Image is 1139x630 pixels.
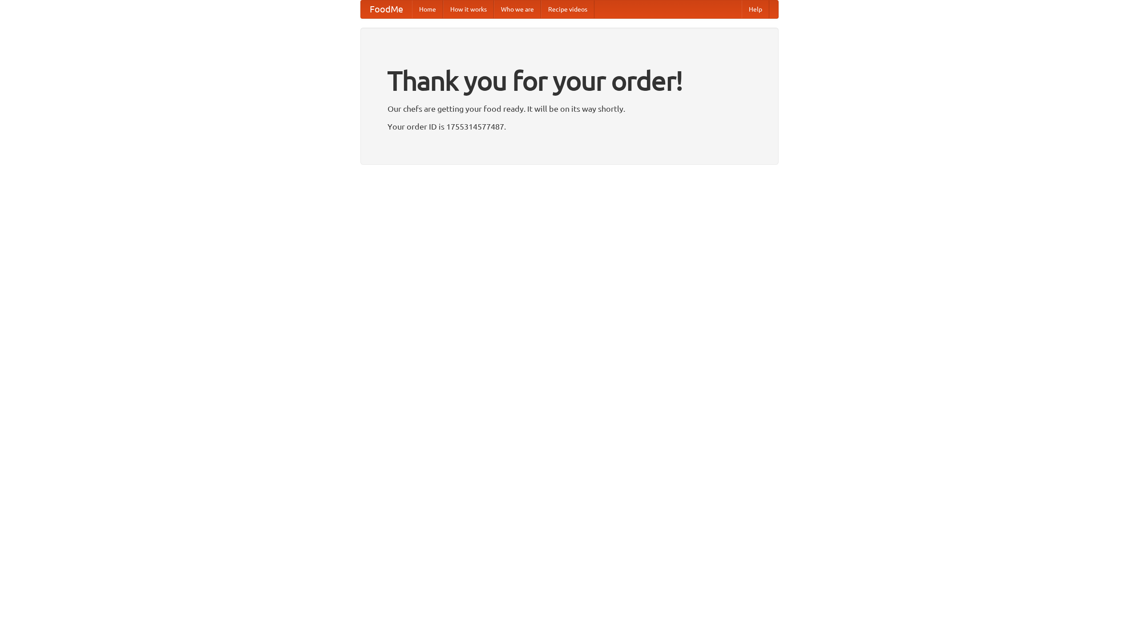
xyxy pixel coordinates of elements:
a: Who we are [494,0,541,18]
a: Home [412,0,443,18]
a: Recipe videos [541,0,594,18]
a: Help [742,0,769,18]
p: Your order ID is 1755314577487. [388,120,751,133]
a: FoodMe [361,0,412,18]
h1: Thank you for your order! [388,59,751,102]
a: How it works [443,0,494,18]
p: Our chefs are getting your food ready. It will be on its way shortly. [388,102,751,115]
